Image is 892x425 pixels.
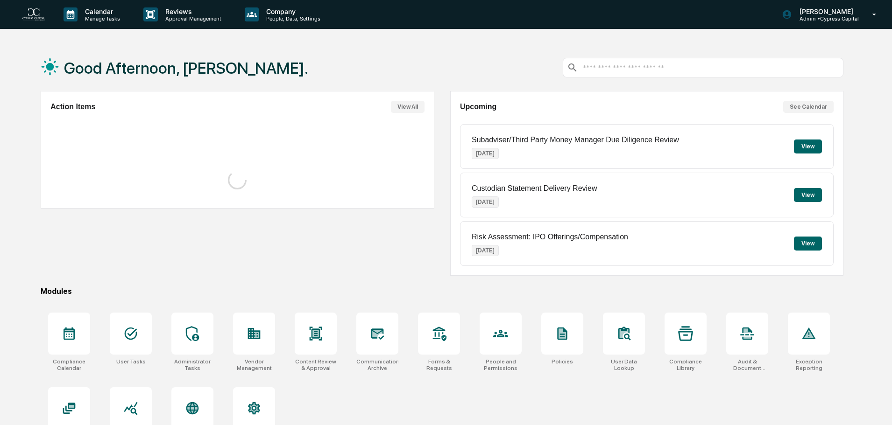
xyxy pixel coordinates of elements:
[158,15,226,22] p: Approval Management
[295,358,337,371] div: Content Review & Approval
[788,358,830,371] div: Exception Reporting
[356,358,398,371] div: Communications Archive
[794,139,822,153] button: View
[472,196,499,208] p: [DATE]
[794,237,822,251] button: View
[783,101,834,113] button: See Calendar
[665,358,707,371] div: Compliance Library
[480,358,522,371] div: People and Permissions
[472,148,499,159] p: [DATE]
[41,287,843,296] div: Modules
[472,136,679,144] p: Subadviser/Third Party Money Manager Due Diligence Review
[233,358,275,371] div: Vendor Management
[552,358,573,365] div: Policies
[259,7,325,15] p: Company
[259,15,325,22] p: People, Data, Settings
[48,358,90,371] div: Compliance Calendar
[116,358,146,365] div: User Tasks
[50,103,95,111] h2: Action Items
[171,358,213,371] div: Administrator Tasks
[391,101,425,113] button: View All
[794,188,822,202] button: View
[792,7,859,15] p: [PERSON_NAME]
[726,358,768,371] div: Audit & Document Logs
[792,15,859,22] p: Admin • Cypress Capital
[78,7,125,15] p: Calendar
[603,358,645,371] div: User Data Lookup
[78,15,125,22] p: Manage Tasks
[472,184,597,193] p: Custodian Statement Delivery Review
[418,358,460,371] div: Forms & Requests
[472,245,499,256] p: [DATE]
[158,7,226,15] p: Reviews
[22,8,45,21] img: logo
[460,103,496,111] h2: Upcoming
[472,233,628,241] p: Risk Assessment: IPO Offerings/Compensation
[64,59,308,77] h1: Good Afternoon, [PERSON_NAME].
